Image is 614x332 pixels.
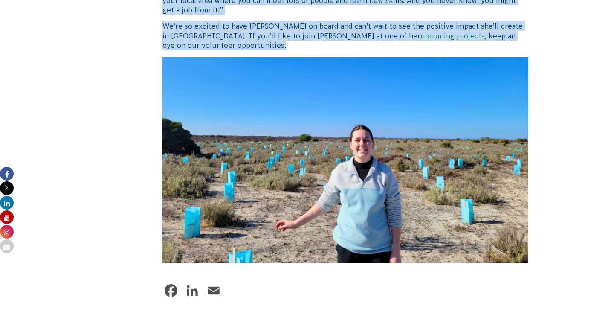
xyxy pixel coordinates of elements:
[162,282,180,299] a: Facebook
[184,282,201,299] a: LinkedIn
[205,282,222,299] a: Email
[420,32,485,40] a: upcoming projects
[162,21,528,50] p: We’re so excited to have [PERSON_NAME] on board and can’t wait to see the positive impact she’ll ...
